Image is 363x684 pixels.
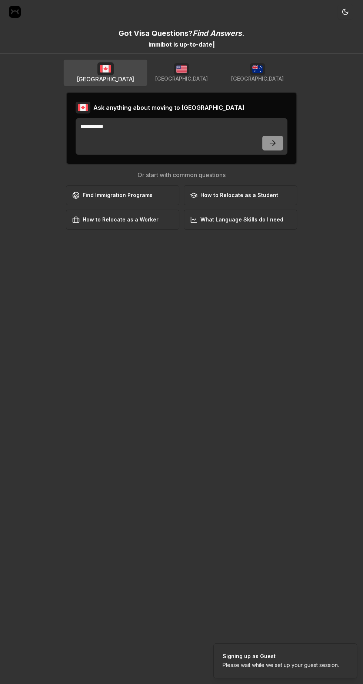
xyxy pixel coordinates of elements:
[66,185,179,205] button: Find Immigration Programs
[66,170,297,179] h3: Or start with common questions
[190,216,283,223] div: What Language Skills do I need
[184,210,297,230] button: What Language Skills do I need
[180,41,212,48] span: u p - t o - d a t e
[223,653,339,660] div: Signing up as Guest
[149,40,178,49] div: immibot is
[119,28,244,38] p: Got Visa Questions? .
[76,102,90,114] img: Canada flag
[77,75,134,84] span: [GEOGRAPHIC_DATA]
[190,192,278,199] div: How to Relocate as a Student
[250,63,265,75] img: Australia flag
[223,661,339,669] div: Please wait while we set up your guest session.
[9,6,21,18] img: Imibot Logo
[184,185,297,205] button: How to Relocate as a Student
[72,216,159,223] div: How to Relocate as a Worker
[72,192,153,199] div: Find Immigration Programs
[93,103,244,112] h2: Ask anything about moving to [GEOGRAPHIC_DATA]
[231,75,284,82] span: [GEOGRAPHIC_DATA]
[174,63,189,75] img: USA flag
[193,29,242,38] span: Find Answers
[97,62,114,75] img: Canada flag
[66,210,179,230] button: How to Relocate as a Worker
[155,75,208,82] span: [GEOGRAPHIC_DATA]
